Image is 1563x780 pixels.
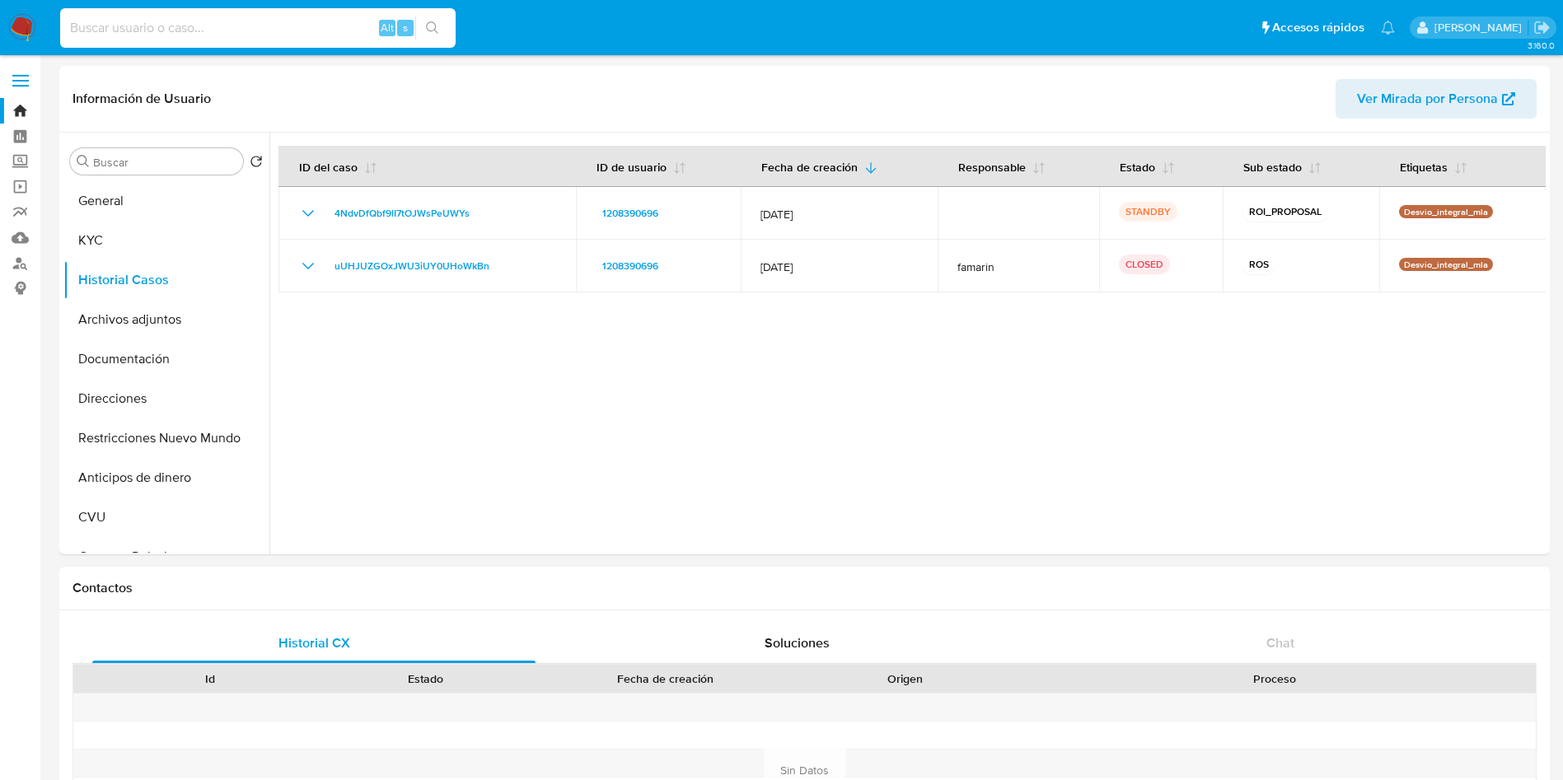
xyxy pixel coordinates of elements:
[63,418,269,458] button: Restricciones Nuevo Mundo
[330,670,522,687] div: Estado
[63,379,269,418] button: Direcciones
[545,670,786,687] div: Fecha de creación
[63,339,269,379] button: Documentación
[63,300,269,339] button: Archivos adjuntos
[250,155,263,173] button: Volver al orden por defecto
[1533,19,1551,36] a: Salir
[1381,21,1395,35] a: Notificaciones
[809,670,1002,687] div: Origen
[114,670,307,687] div: Id
[1434,20,1528,35] p: rocio.garcia@mercadolibre.com
[73,580,1537,596] h1: Contactos
[403,20,408,35] span: s
[63,221,269,260] button: KYC
[415,16,449,40] button: search-icon
[1025,670,1524,687] div: Proceso
[63,458,269,497] button: Anticipos de dinero
[63,260,269,300] button: Historial Casos
[60,17,456,39] input: Buscar usuario o caso...
[63,497,269,537] button: CVU
[73,91,211,107] h1: Información de Usuario
[63,181,269,221] button: General
[278,633,350,652] span: Historial CX
[77,155,90,168] button: Buscar
[1266,633,1294,652] span: Chat
[93,155,236,170] input: Buscar
[1272,19,1364,36] span: Accesos rápidos
[1357,79,1498,119] span: Ver Mirada por Persona
[381,20,394,35] span: Alt
[1336,79,1537,119] button: Ver Mirada por Persona
[63,537,269,577] button: Cruces y Relaciones
[765,633,830,652] span: Soluciones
